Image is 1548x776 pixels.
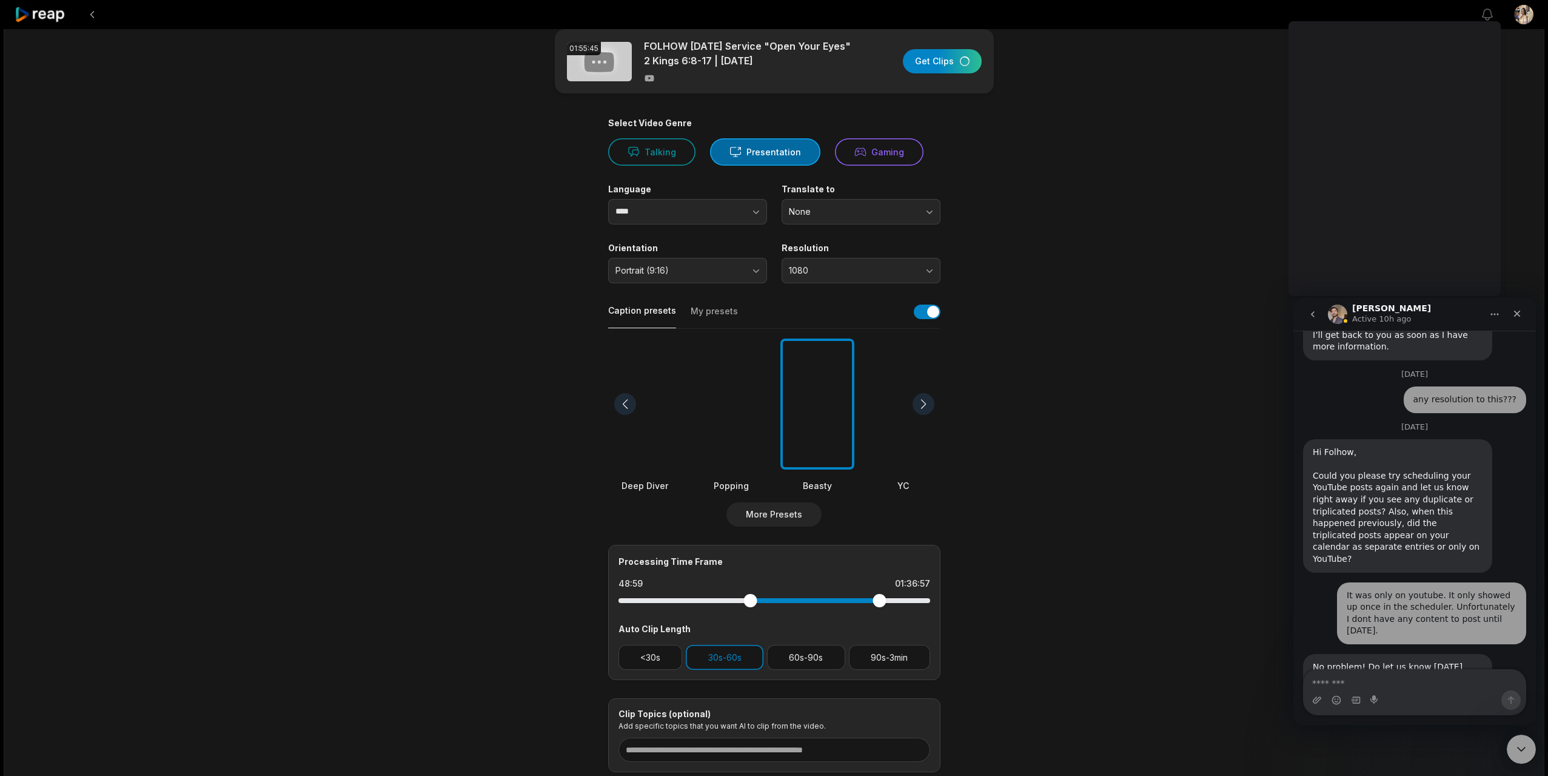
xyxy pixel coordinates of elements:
[782,184,940,195] label: Translate to
[789,265,916,276] span: 1080
[615,265,743,276] span: Portrait (9:16)
[780,479,854,492] div: Beasty
[618,721,930,730] p: Add specific topics that you want AI to clip from the video.
[608,243,767,254] label: Orientation
[608,184,767,195] label: Language
[782,243,940,254] label: Resolution
[782,258,940,283] button: 1080
[835,138,923,166] button: Gaming
[1507,735,1536,764] iframe: Intercom live chat
[608,258,767,283] button: Portrait (9:16)
[608,305,676,328] button: Caption presets
[618,645,683,670] button: <30s
[895,578,930,590] div: 01:36:57
[618,709,930,720] div: Clip Topics (optional)
[849,645,930,670] button: 90s-3min
[567,42,601,55] div: 01:55:45
[618,555,930,568] div: Processing Time Frame
[608,138,695,166] button: Talking
[1293,298,1536,725] iframe: Intercom live chat
[726,502,822,527] button: More Presets
[789,206,916,217] span: None
[644,39,853,68] p: FOLHOW [DATE] Service "Open Your Eyes" 2 Kings 6:8-17 | [DATE]
[686,645,763,670] button: 30s-60s
[710,138,820,166] button: Presentation
[694,479,768,492] div: Popping
[608,118,940,129] div: Select Video Genre
[608,479,682,492] div: Deep Diver
[691,305,738,328] button: My presets
[618,622,930,635] div: Auto Clip Length
[618,578,643,590] div: 48:59
[782,199,940,224] button: None
[903,49,982,73] button: Get Clips
[866,479,940,492] div: YC
[767,645,845,670] button: 60s-90s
